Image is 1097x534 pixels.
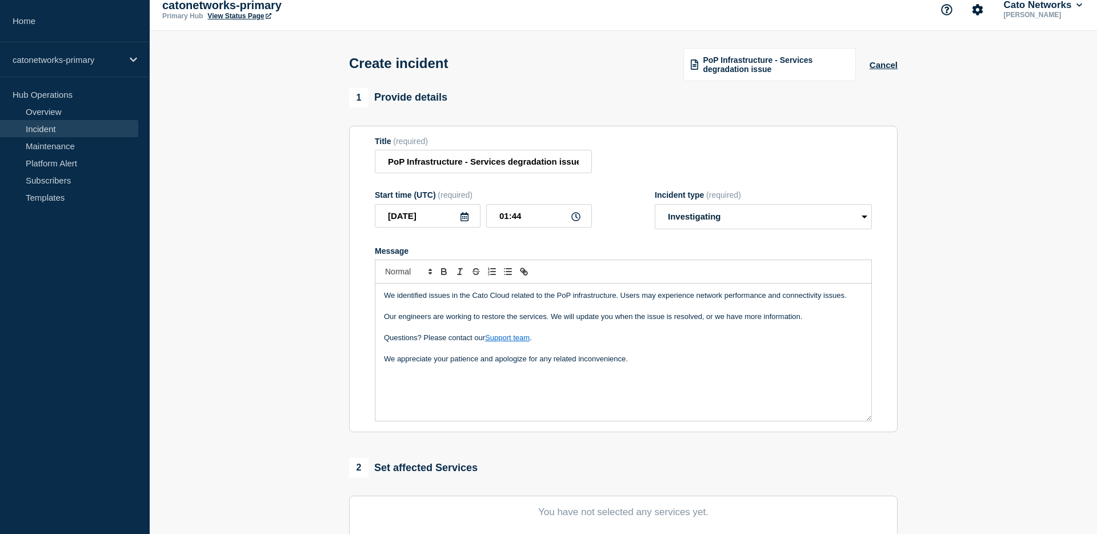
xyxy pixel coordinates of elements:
[655,190,872,200] div: Incident type
[516,265,532,278] button: Toggle link
[438,190,473,200] span: (required)
[486,204,592,228] input: HH:MM
[162,12,203,20] p: Primary Hub
[691,59,699,70] img: template icon
[870,60,898,70] button: Cancel
[375,246,872,256] div: Message
[384,333,863,343] p: Questions? Please contact our .
[207,12,271,20] a: View Status Page
[500,265,516,278] button: Toggle bulleted list
[375,284,871,421] div: Message
[384,312,863,322] p: Our engineers are working to restore the services. We will update you when the issue is resolved,...
[375,507,872,518] p: You have not selected any services yet.
[349,458,369,477] span: 2
[375,137,592,146] div: Title
[384,354,863,364] p: We appreciate your patience and apologize for any related inconvenience.
[375,150,592,173] input: Title
[393,137,428,146] span: (required)
[13,55,122,65] p: catonetworks-primary
[349,458,478,477] div: Set affected Services
[436,265,452,278] button: Toggle bold text
[485,333,530,342] a: Support team
[375,190,592,200] div: Start time (UTC)
[349,88,447,107] div: Provide details
[468,265,484,278] button: Toggle strikethrough text
[452,265,468,278] button: Toggle italic text
[384,290,863,301] p: We identified issues in the Cato Cloud related to the PoP infrastructure. Users may experience ne...
[349,88,369,107] span: 1
[349,55,448,71] h1: Create incident
[1001,11,1084,19] p: [PERSON_NAME]
[655,204,872,229] select: Incident type
[375,204,481,228] input: YYYY-MM-DD
[703,55,848,74] span: PoP Infrastructure - Services degradation issue
[484,265,500,278] button: Toggle ordered list
[380,265,436,278] span: Font size
[706,190,741,200] span: (required)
